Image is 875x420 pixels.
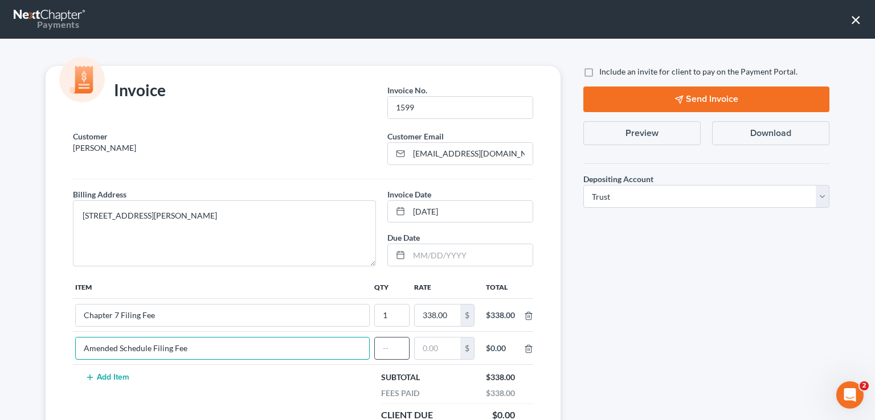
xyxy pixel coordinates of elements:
[460,304,474,326] div: $
[59,57,105,102] img: icon-money-cc55cd5b71ee43c44ef0efbab91310903cbf28f8221dba23c0d5ca797e203e98.svg
[76,304,369,326] input: --
[387,85,427,95] span: Invoice No.
[583,121,701,145] button: Preview
[480,388,521,399] div: $338.00
[73,275,372,298] th: Item
[583,87,829,112] button: Send Invoice
[836,381,864,409] iframe: Intercom live chat
[67,80,171,102] div: Invoice
[599,67,798,76] span: Include an invite for client to pay on the Payment Portal.
[480,372,521,383] div: $338.00
[14,6,87,33] a: Payments
[460,337,474,359] div: $
[375,304,409,326] input: --
[375,388,425,399] div: Fees Paid
[73,130,108,142] label: Customer
[409,143,533,164] input: Enter email...
[409,244,533,266] input: MM/DD/YYYY
[412,275,477,298] th: Rate
[387,131,444,141] span: Customer Email
[851,10,861,28] button: ×
[486,310,515,321] div: $338.00
[387,190,431,199] span: Invoice Date
[860,381,869,390] span: 2
[415,304,460,326] input: 0.00
[486,343,515,354] div: $0.00
[73,190,126,199] span: Billing Address
[712,121,829,145] button: Download
[82,373,132,382] button: Add Item
[372,275,412,298] th: Qty
[477,275,524,298] th: Total
[375,337,409,359] input: --
[415,337,460,359] input: 0.00
[375,372,426,383] div: Subtotal
[388,97,533,118] input: --
[583,174,653,184] span: Depositing Account
[76,337,369,359] input: --
[409,201,533,223] input: MM/DD/YYYY
[14,18,79,31] div: Payments
[387,232,420,244] label: Due Date
[73,142,376,154] p: [PERSON_NAME]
